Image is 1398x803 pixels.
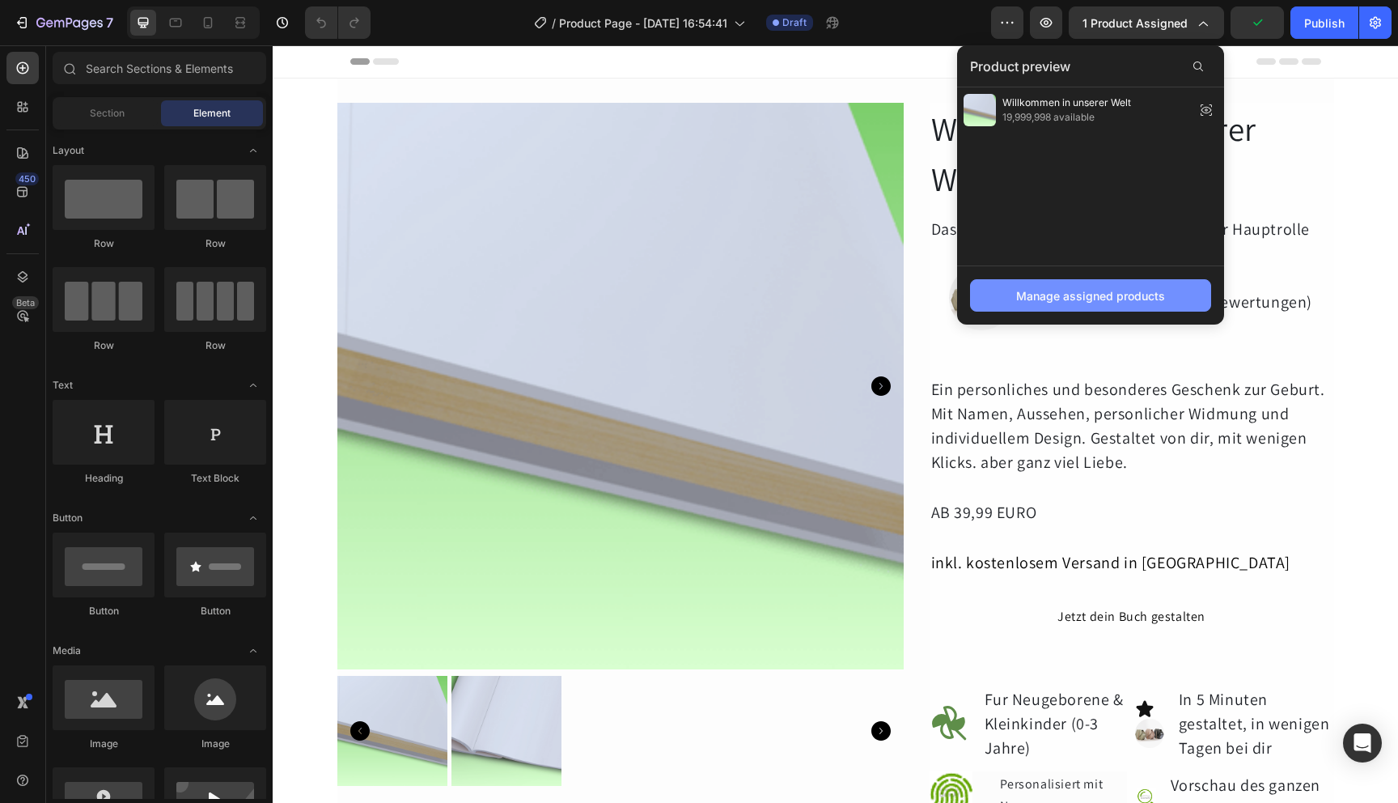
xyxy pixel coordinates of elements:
[864,742,883,762] img: Alt image
[164,338,266,353] div: Row
[657,453,1061,481] div: AB 39,99 EURO
[305,6,371,39] div: Undo/Redo
[240,505,266,531] span: Toggle open
[970,57,1070,76] span: Product preview
[657,170,1061,198] div: Das einzige Buch, mit deinem Baby in der Hauptrolle
[53,143,84,158] span: Layout
[106,13,113,32] p: 7
[767,220,807,261] img: Alt image
[657,726,700,769] img: Alt image
[1002,110,1131,125] span: 19,999,998 available
[782,15,807,30] span: Draft
[53,378,73,393] span: Text
[710,640,856,716] div: Fur Neugeborene & Kleinkinder (0-3 Jahre)
[240,638,266,664] span: Toggle open
[599,331,618,351] button: Carousel Next Arrow
[12,296,39,309] div: Beta
[657,330,1061,431] div: Ein personliches und besonderes Geschenk zur Geburt. Mit Namen, Aussehen, personlicher Widmung un...
[1069,6,1224,39] button: 1 product assigned
[657,554,1061,588] button: Jetzt dein Buch gestalten
[78,676,97,695] button: Carousel Back Arrow
[862,673,892,703] img: image_demo.jpg
[657,503,1061,531] div: inkl. kostenlosem Versand in [GEOGRAPHIC_DATA]
[964,94,996,126] img: preview-img
[599,676,618,695] button: Carousel Next Arrow
[164,604,266,618] div: Button
[53,737,155,751] div: Image
[1016,287,1165,304] div: Manage assigned products
[726,726,854,796] div: Personalisiert mit Name, Aussehen&Widmung
[904,640,1061,716] div: In 5 Minuten gestaltet, in wenigen Tagen bei dir
[240,372,266,398] span: Toggle open
[53,236,155,251] div: Row
[53,471,155,486] div: Heading
[1343,724,1382,763] div: Open Intercom Messenger
[896,726,1061,778] div: Vorschau des ganzen Buchs vor dem Kauf
[785,560,933,582] div: Jetzt dein Buch gestalten
[53,644,81,658] span: Media
[559,15,727,32] span: Product Page - [DATE] 16:54:41
[53,338,155,353] div: Row
[53,511,83,525] span: Button
[1002,96,1131,110] span: Willkommen in unserer Welt
[1304,15,1345,32] div: Publish
[90,106,125,121] span: Section
[970,279,1211,312] button: Manage assigned products
[164,737,266,751] div: Image
[164,236,266,251] div: Row
[676,220,741,285] img: image_demo.jpg
[53,604,155,618] div: Button
[53,52,266,84] input: Search Sections & Elements
[164,471,266,486] div: Text Block
[6,6,121,39] button: 7
[657,57,1061,160] h2: Willkommen in unserer Welt!
[193,106,231,121] span: Element
[1290,6,1358,39] button: Publish
[15,172,39,185] div: 450
[552,15,556,32] span: /
[240,138,266,164] span: Toggle open
[1082,15,1188,32] span: 1 product assigned
[833,243,1041,270] div: 4.8 von 5 (977 Bewertungen)
[273,45,1398,803] iframe: Design area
